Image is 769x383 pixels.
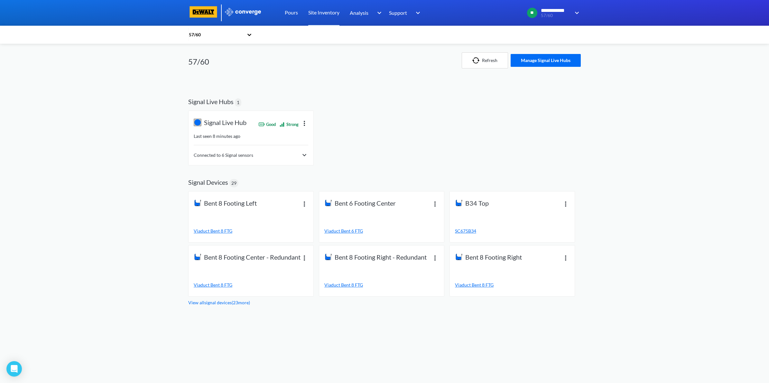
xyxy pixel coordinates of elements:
[194,227,308,235] a: Viaduct Bent 8 FTG
[455,199,463,207] img: icon-hardware-embedded-tail.svg
[465,199,489,208] span: B34 Top
[462,52,508,68] button: Refresh
[194,199,201,207] img: icon-hardware-embedded-tail.svg
[204,253,301,262] span: Bent 8 Footing Center - Redundant
[301,200,308,208] img: more.svg
[188,300,250,305] a: View all signal devices ( 23 more)
[465,253,522,262] span: Bent 8 Footing Right
[570,9,581,17] img: downArrow.svg
[266,121,276,128] span: Good
[350,9,368,17] span: Analysis
[279,121,285,127] img: Network connectivity strong
[204,199,257,208] span: Bent 8 Footing Left
[188,6,218,18] img: logo-dewalt.svg
[335,253,427,262] span: Bent 8 Footing Right - Redundant
[431,200,439,208] img: more.svg
[431,254,439,262] img: more.svg
[188,57,209,67] h1: 57/60
[455,282,494,288] span: Viaduct Bent 8 FTG
[541,13,570,18] span: 57/60
[188,31,244,38] div: 57/60
[237,99,239,106] span: 1
[194,281,308,289] a: Viaduct Bent 8 FTG
[301,119,308,127] img: more.svg
[194,282,232,288] span: Viaduct Bent 8 FTG
[204,119,246,128] span: Signal Live Hub
[286,121,299,128] span: Strong
[188,178,228,186] h2: Signal Devices
[455,227,570,235] a: SC675B34
[472,57,482,64] img: icon-refresh.svg
[231,180,236,187] span: 29
[324,253,332,261] img: icon-hardware-embedded-tail.svg
[373,9,383,17] img: downArrow.svg
[455,228,476,234] span: SC675B34
[324,227,439,235] a: Viaduct Bent 6 FTG
[324,281,439,289] a: Viaduct Bent 8 FTG
[335,199,396,208] span: Bent 6 Footing Center
[258,121,265,128] img: Battery good
[455,281,570,289] a: Viaduct Bent 8 FTG
[562,200,570,208] img: more.svg
[562,254,570,262] img: more.svg
[301,254,308,262] img: more.svg
[412,9,422,17] img: downArrow.svg
[301,151,308,159] img: chevron-right.svg
[389,9,407,17] span: Support
[511,54,581,67] button: Manage Signal Live Hubs
[194,253,201,261] img: icon-hardware-embedded-tail.svg
[194,119,201,126] img: live-hub.svg
[194,228,232,234] span: Viaduct Bent 8 FTG
[194,133,240,139] span: Last seen 8 minutes ago
[6,361,22,377] div: Open Intercom Messenger
[224,8,262,16] img: logo_ewhite.svg
[455,253,463,261] img: icon-hardware-embedded-tail.svg
[324,228,363,234] span: Viaduct Bent 6 FTG
[324,199,332,207] img: icon-hardware-embedded-tail.svg
[188,98,234,105] h2: Signal Live Hubs
[324,282,363,288] span: Viaduct Bent 8 FTG
[194,152,253,159] span: Connected to 6 Signal sensors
